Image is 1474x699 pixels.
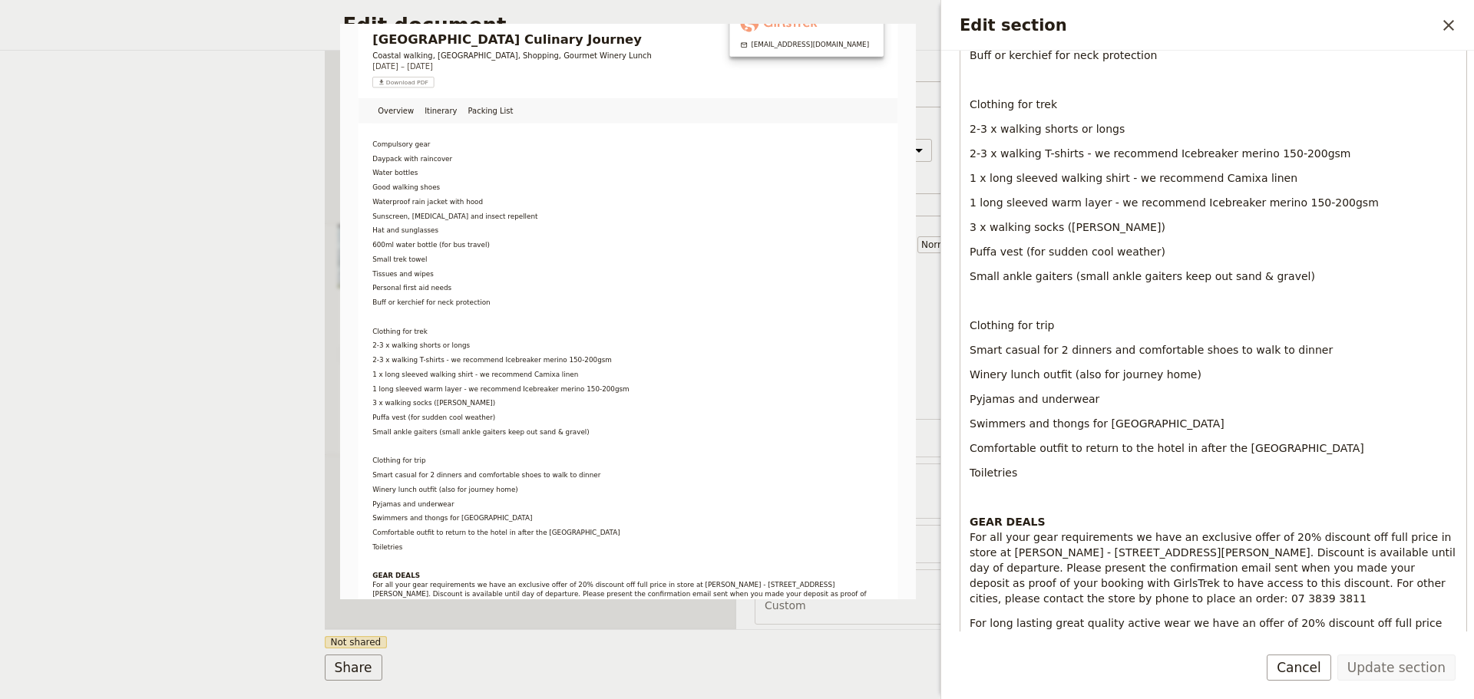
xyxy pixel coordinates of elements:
span: Clothing for trip [970,319,1054,331]
span: GirlsTrek reserves the right to: [55,434,219,446]
button: ​Download PDF [55,254,155,272]
a: Overview [55,291,135,334]
button: Share [325,654,382,681]
a: admin@girlstrek.com.au [696,186,903,201]
span: Clothing for trek [970,98,1057,110]
span: 3 x walking socks ([PERSON_NAME]) [970,221,1165,233]
span: Comfortable outfit to return to the hotel in after the [GEOGRAPHIC_DATA] [970,442,1364,454]
span: [DATE] [514,493,550,506]
a: Itinerary [135,291,209,334]
span: Custom [765,598,838,613]
span: Coastal Walk and [GEOGRAPHIC_DATA] [573,531,858,549]
span: [GEOGRAPHIC_DATA]/ [GEOGRAPHIC_DATA] [573,374,888,393]
span: Two Bays Track to [GEOGRAPHIC_DATA][PERSON_NAME] [514,453,890,490]
button: Close drawer [1436,12,1462,38]
button: Update section [1337,654,1456,681]
span: [EMAIL_ADDRESS][DOMAIN_NAME] [715,186,903,201]
a: Packing List [209,291,305,334]
span: Not shared [325,636,388,648]
span: For long lasting great quality active wear we have an offer of 20% discount off full price items ... [970,617,1452,660]
span: 1 x long sleeved walking shirt - we recommend Camixa linen [970,172,1297,184]
p: Coastal walking, [GEOGRAPHIC_DATA], Shopping, Gourmet Winery Lunch [55,209,613,227]
span: [DATE] [514,397,550,409]
span: Postpone, cancel, or adjust the departure, arrival times, or duration of the trip if needed due t... [80,535,481,578]
span: Small ankle gaiters (small ankle gaiters keep out sand & gravel) [970,270,1315,282]
span: Smart casual for 2 dinners and comfortable shoes to walk to dinner [970,344,1333,356]
h2: Edit section [960,14,1436,37]
span: 2-3 x walking shorts or longs [970,123,1125,135]
button: Day 1[GEOGRAPHIC_DATA]/ [GEOGRAPHIC_DATA][DATE] [514,374,917,411]
span: Day 3 [514,531,555,549]
button: Expand all [871,348,927,364]
img: GirlsTrek logo [696,141,828,172]
select: size [917,236,974,253]
span: Toiletries [970,467,1017,479]
span: For all your gear requirements we have an exclusive offer of 20% discount off full price in store... [970,531,1459,605]
span: 2-3 x walking T-shirts - we recommend Icebreaker merino 150-200gsm [970,147,1350,160]
span: Download PDF [78,257,145,269]
span: Swimmers and thongs for [GEOGRAPHIC_DATA] [970,417,1224,430]
span: [DATE] – [DATE] [55,226,158,245]
button: Day 2Two Bays Track to [GEOGRAPHIC_DATA][PERSON_NAME][DATE] [514,434,917,508]
button: Day 3Coastal Walk and [GEOGRAPHIC_DATA][DATE] [514,531,917,568]
span: Cancel/swap or modify routes or activities outlined in the itinerary for each day. [80,458,458,486]
span: Buff or kerchief for neck protection [970,49,1157,61]
span: Puffa vest (for sudden cool weather) [970,246,1165,258]
span: 1 long sleeved warm layer - we recommend Icebreaker merino 150-200gsm [970,196,1379,209]
span: Replace suppliers due to availability/seasonal closures/factors outside our control. [80,504,481,532]
span: Day 1 [514,374,555,393]
button: Cancel [1267,654,1331,681]
span: GirlsTrek may make changes to the trip itinerary if needed to keep everyone safe, or for other re... [55,363,481,421]
span: Winery lunch outfit (also for journey home) [970,368,1201,381]
strong: GEAR DEALS [970,516,1046,528]
span: Replace cancelled routes with different or similar ones. [80,489,376,501]
span: Day 2 [514,434,555,453]
h2: Edit document [343,14,1109,37]
span: Pyjamas and underwear [970,393,1099,405]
